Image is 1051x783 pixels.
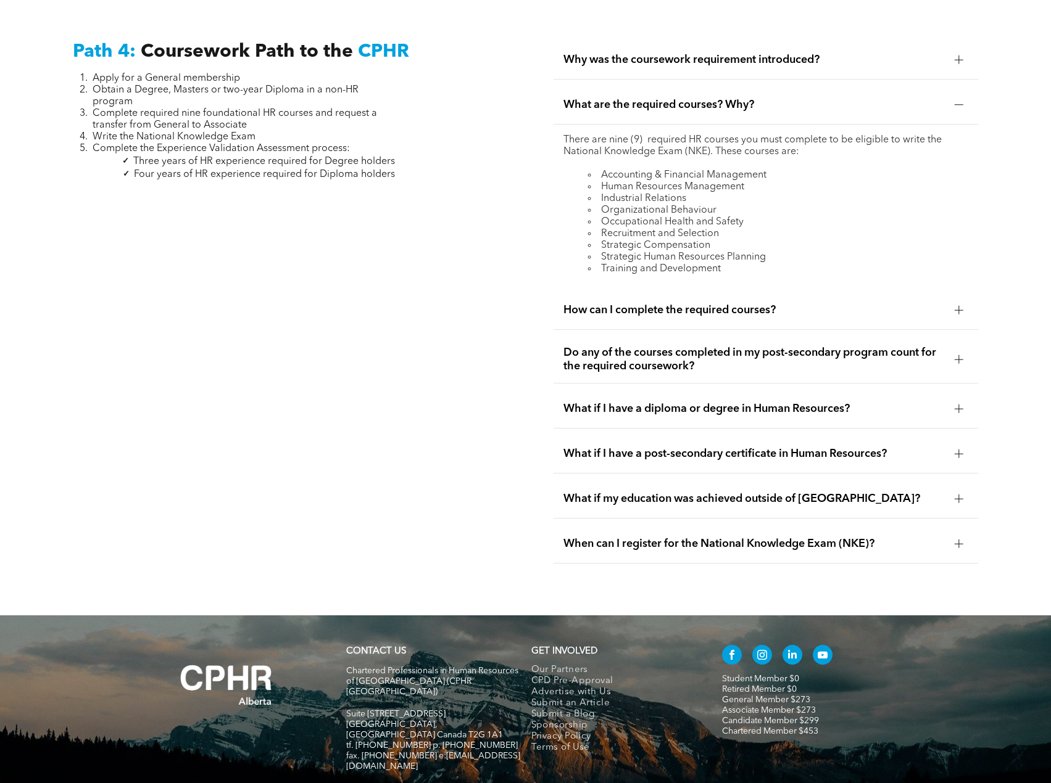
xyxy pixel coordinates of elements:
[563,492,944,506] span: What if my education was achieved outside of [GEOGRAPHIC_DATA]?
[588,170,968,181] li: Accounting & Financial Management
[346,752,520,771] span: fax. [PHONE_NUMBER] e:[EMAIL_ADDRESS][DOMAIN_NAME]
[93,73,240,83] span: Apply for a General membership
[93,132,255,142] span: Write the National Knowledge Exam
[563,98,944,112] span: What are the required courses? Why?
[531,687,696,698] a: Advertise with Us
[563,537,944,551] span: When can I register for the National Knowledge Exam (NKE)?
[813,645,833,668] a: youtube
[588,216,968,228] li: Occupational Health and Safety
[588,205,968,216] li: Organizational Behaviour
[531,720,696,731] a: Sponsorship
[93,109,377,130] span: Complete required nine foundational HR courses and request a transfer from General to Associate
[156,640,297,730] img: A white background with a few lines on it
[722,706,816,715] a: Associate Member $273
[531,647,597,656] span: GET INVOLVED
[722,727,818,736] a: Chartered Member $453
[346,710,446,718] span: Suite [STREET_ADDRESS]
[588,252,968,263] li: Strategic Human Resources Planning
[346,666,518,696] span: Chartered Professionals in Human Resources of [GEOGRAPHIC_DATA] (CPHR [GEOGRAPHIC_DATA])
[531,676,696,687] a: CPD Pre-Approval
[722,674,799,683] a: Student Member $0
[563,303,944,317] span: How can I complete the required courses?
[722,685,797,694] a: Retired Member $0
[722,695,810,704] a: General Member $273
[588,263,968,275] li: Training and Development
[588,240,968,252] li: Strategic Compensation
[134,170,395,179] span: Four years of HR experience required for Diploma holders
[133,157,395,166] span: Three years of HR experience required for Degree holders
[588,181,968,193] li: Human Resources Management
[563,447,944,461] span: What if I have a post-secondary certificate in Human Resources?
[531,698,696,709] a: Submit an Article
[722,716,819,725] a: Candidate Member $299
[346,741,518,750] span: tf. [PHONE_NUMBER] p. [PHONE_NUMBER]
[346,720,503,739] span: [GEOGRAPHIC_DATA], [GEOGRAPHIC_DATA] Canada T2G 1A1
[141,43,353,61] span: Coursework Path to the
[531,709,696,720] a: Submit a Blog
[588,228,968,240] li: Recruitment and Selection
[563,134,968,158] p: There are nine (9) required HR courses you must complete to be eligible to write the National Kno...
[531,731,696,742] a: Privacy Policy
[588,193,968,205] li: Industrial Relations
[93,85,359,107] span: Obtain a Degree, Masters or two-year Diploma in a non-HR program
[563,402,944,416] span: What if I have a diploma or degree in Human Resources?
[73,43,136,61] span: Path 4:
[563,346,944,373] span: Do any of the courses completed in my post-secondary program count for the required coursework?
[752,645,772,668] a: instagram
[783,645,802,668] a: linkedin
[346,647,406,656] a: CONTACT US
[93,144,350,154] span: Complete the Experience Validation Assessment process:
[531,665,696,676] a: Our Partners
[358,43,409,61] span: CPHR
[531,742,696,753] a: Terms of Use
[563,53,944,67] span: Why was the coursework requirement introduced?
[722,645,742,668] a: facebook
